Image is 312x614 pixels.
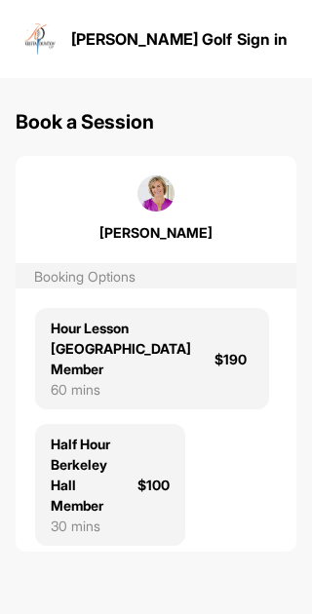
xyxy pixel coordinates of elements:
[137,175,175,212] img: square_0ad4dbd90f894203f4f11757b94b14cc.jpg
[37,222,276,243] div: [PERSON_NAME]
[34,266,136,287] div: Booking Options
[51,318,191,379] div: Hour Lesson [GEOGRAPHIC_DATA] Member
[16,107,154,136] h1: Book a Session
[24,23,56,55] img: logo
[137,475,170,495] div: $100
[51,516,114,536] div: 30 mins
[51,379,191,400] div: 60 mins
[71,27,232,51] p: [PERSON_NAME] Golf
[237,27,288,51] a: Sign in
[214,349,253,369] div: $190
[51,434,114,516] div: Half Hour Berkeley Hall Member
